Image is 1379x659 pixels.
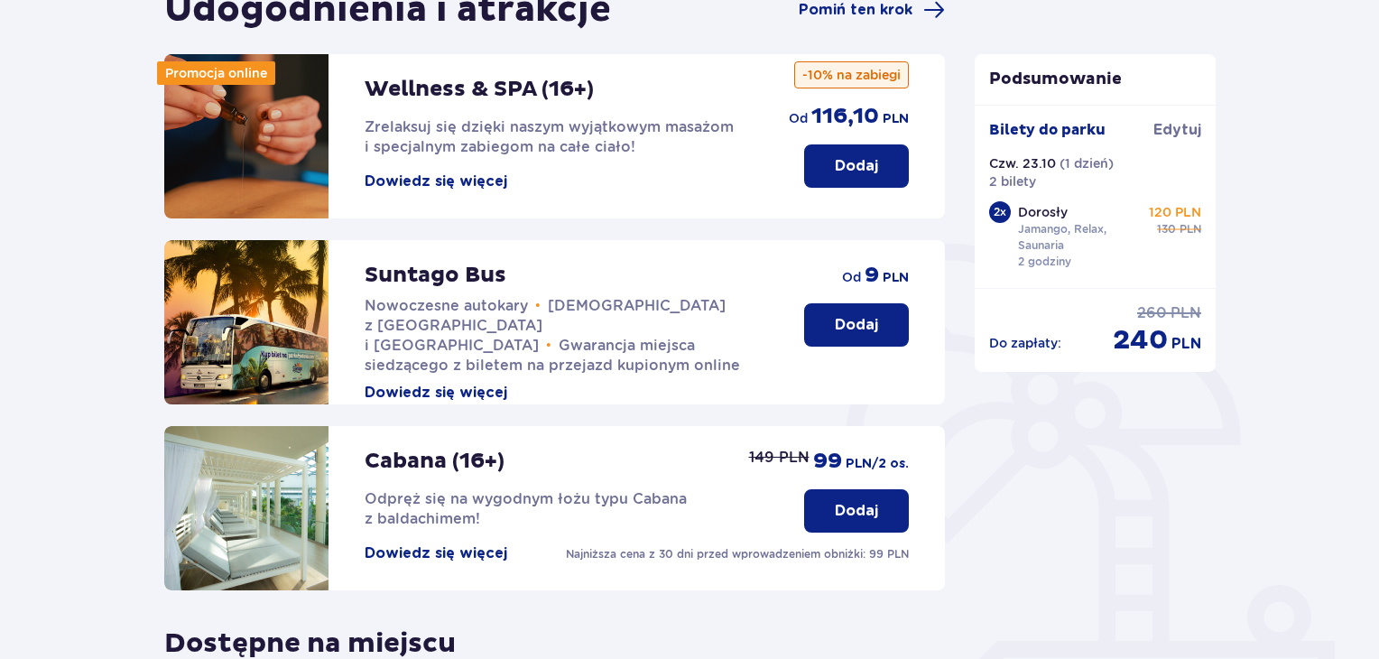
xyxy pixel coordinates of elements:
[365,262,506,289] p: Suntago Bus
[1018,221,1143,254] p: Jamango, Relax, Saunaria
[1180,221,1201,237] span: PLN
[1153,120,1201,140] span: Edytuj
[1060,154,1114,172] p: ( 1 dzień )
[883,110,909,128] span: PLN
[794,61,909,88] p: -10% na zabiegi
[164,426,329,590] img: attraction
[804,144,909,188] button: Dodaj
[989,120,1106,140] p: Bilety do parku
[883,269,909,287] span: PLN
[164,240,329,404] img: attraction
[1171,334,1201,354] span: PLN
[989,154,1056,172] p: Czw. 23.10
[365,172,507,191] button: Dowiedz się więcej
[989,201,1011,223] div: 2 x
[546,337,551,355] span: •
[365,297,726,354] span: [DEMOGRAPHIC_DATA] z [GEOGRAPHIC_DATA] i [GEOGRAPHIC_DATA]
[989,334,1061,352] p: Do zapłaty :
[566,546,909,562] p: Najniższa cena z 30 dni przed wprowadzeniem obniżki: 99 PLN
[975,69,1217,90] p: Podsumowanie
[835,501,878,521] p: Dodaj
[749,448,810,468] p: 149 PLN
[365,448,504,475] p: Cabana (16+)
[835,315,878,335] p: Dodaj
[365,543,507,563] button: Dowiedz się więcej
[813,448,842,475] span: 99
[804,489,909,533] button: Dodaj
[789,109,808,127] span: od
[865,262,879,289] span: 9
[989,172,1036,190] p: 2 bilety
[1018,203,1068,221] p: Dorosły
[1018,254,1071,270] p: 2 godziny
[846,455,909,473] span: PLN /2 os.
[811,103,879,130] span: 116,10
[1149,203,1201,221] p: 120 PLN
[535,297,541,315] span: •
[365,490,687,527] span: Odpręż się na wygodnym łożu typu Cabana z baldachimem!
[365,297,528,314] span: Nowoczesne autokary
[1137,303,1167,323] span: 260
[835,156,878,176] p: Dodaj
[157,61,275,85] div: Promocja online
[804,303,909,347] button: Dodaj
[164,54,329,218] img: attraction
[1157,221,1176,237] span: 130
[365,76,594,103] p: Wellness & SPA (16+)
[365,383,507,403] button: Dowiedz się więcej
[842,268,861,286] span: od
[365,118,734,155] span: Zrelaksuj się dzięki naszym wyjątkowym masażom i specjalnym zabiegom na całe ciało!
[1113,323,1168,357] span: 240
[1171,303,1201,323] span: PLN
